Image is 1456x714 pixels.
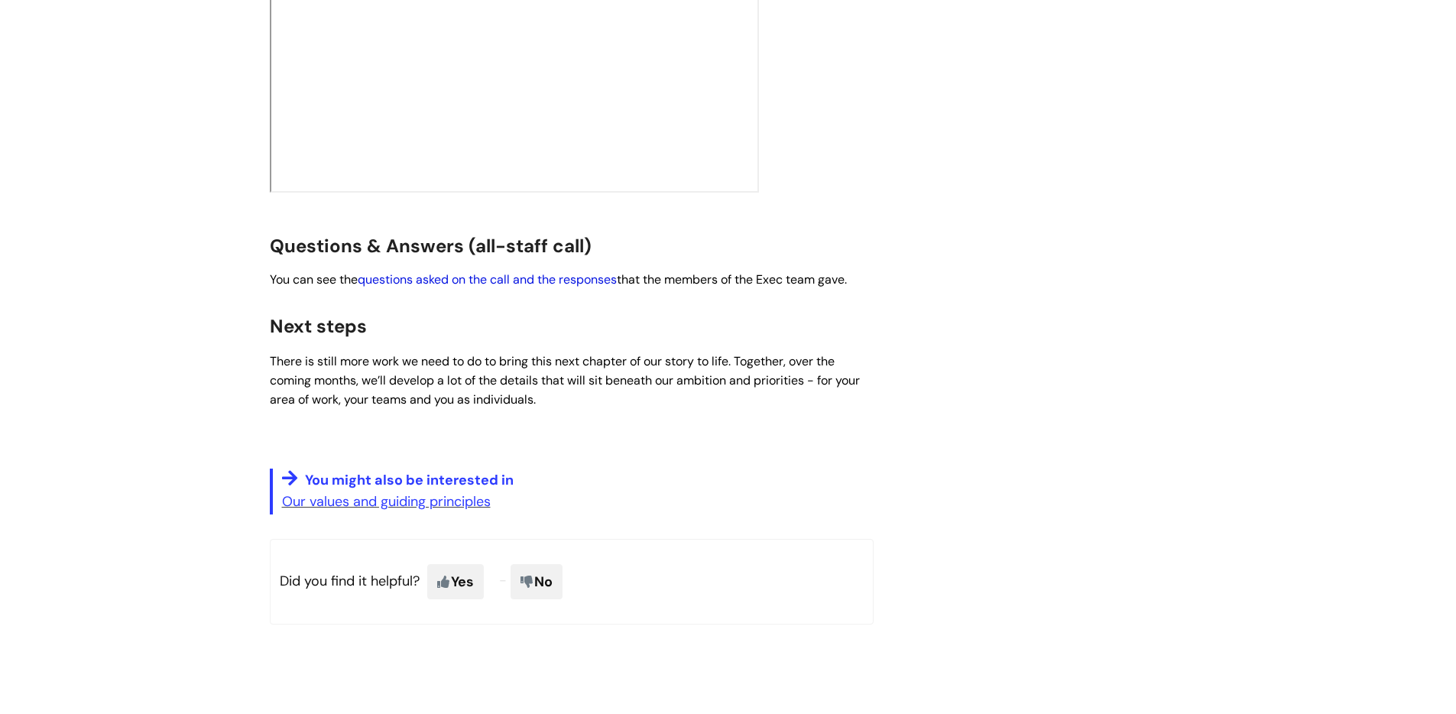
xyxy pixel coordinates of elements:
span: You might also be interested in [305,471,514,489]
span: There is still more work we need to do to bring this next chapter of our story to life. Together,... [270,353,860,407]
a: Our values and guiding principles [282,492,491,511]
span: Yes [427,564,484,599]
span: No [511,564,563,599]
span: Questions & Answers (all-staff call) [270,234,592,258]
a: questions asked on the call and the responses [358,271,617,287]
p: Did you find it helpful? [270,539,874,625]
span: Next steps [270,314,367,338]
span: You can see the that the members of the Exec team gave. [270,271,847,287]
